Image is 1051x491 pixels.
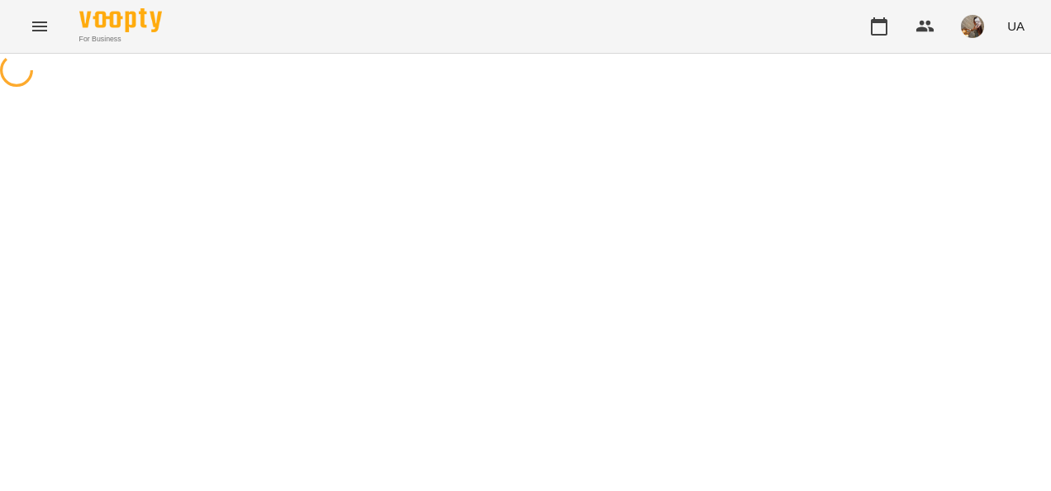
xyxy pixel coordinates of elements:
[79,34,162,45] span: For Business
[79,8,162,32] img: Voopty Logo
[20,7,59,46] button: Menu
[961,15,984,38] img: 064cb9cc0df9fe3f3a40f0bf741a8fe7.JPG
[1001,11,1031,41] button: UA
[1007,17,1025,35] span: UA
